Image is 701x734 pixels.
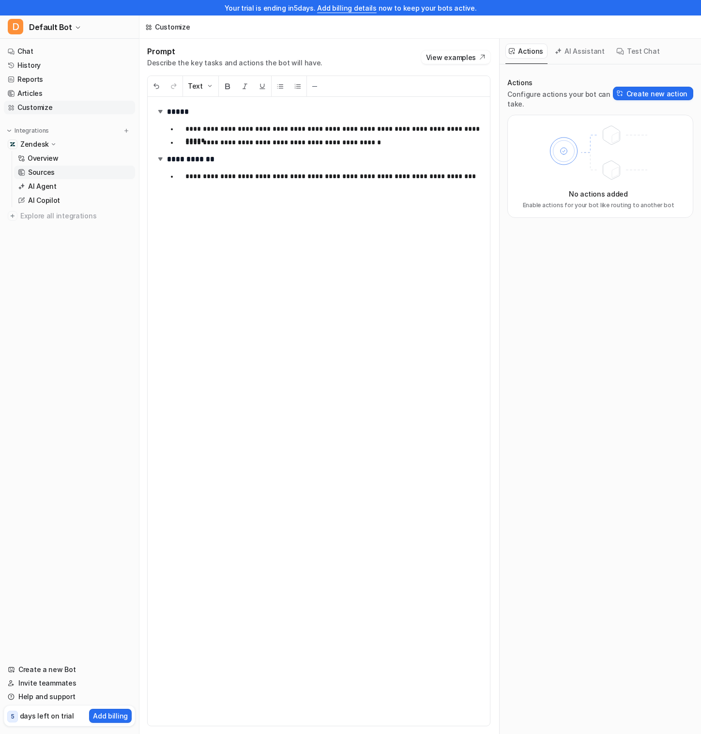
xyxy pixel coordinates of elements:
[259,82,266,90] img: Underline
[4,45,135,58] a: Chat
[317,4,377,12] a: Add billing details
[14,152,135,165] a: Overview
[4,126,52,136] button: Integrations
[29,20,72,34] span: Default Bot
[14,166,135,179] a: Sources
[89,709,132,723] button: Add billing
[4,209,135,223] a: Explore all integrations
[147,58,322,68] p: Describe the key tasks and actions the bot will have.
[14,194,135,207] a: AI Copilot
[569,189,628,199] p: No actions added
[507,90,613,109] p: Configure actions your bot can take.
[123,127,130,134] img: menu_add.svg
[254,76,271,96] button: Underline
[20,711,74,721] p: days left on trial
[4,101,135,114] a: Customize
[4,87,135,100] a: Articles
[155,154,165,164] img: expand-arrow.svg
[152,82,160,90] img: Undo
[272,76,289,96] button: Unordered List
[6,127,13,134] img: expand menu
[28,196,60,205] p: AI Copilot
[20,208,131,224] span: Explore all integrations
[147,46,322,56] h1: Prompt
[14,180,135,193] a: AI Agent
[28,153,59,163] p: Overview
[613,44,664,59] button: Test Chat
[4,59,135,72] a: History
[617,90,624,97] img: Create action
[28,168,55,177] p: Sources
[289,76,306,96] button: Ordered List
[241,82,249,90] img: Italic
[170,82,178,90] img: Redo
[20,139,49,149] p: Zendesk
[11,712,15,721] p: 5
[4,690,135,703] a: Help and support
[8,211,17,221] img: explore all integrations
[28,182,57,191] p: AI Agent
[551,44,609,59] button: AI Assistant
[507,78,613,88] p: Actions
[165,76,183,96] button: Redo
[236,76,254,96] button: Italic
[206,82,213,90] img: Dropdown Down Arrow
[224,82,231,90] img: Bold
[183,76,218,96] button: Text
[523,201,674,210] p: Enable actions for your bot like routing to another bot
[15,127,49,135] p: Integrations
[4,676,135,690] a: Invite teammates
[10,141,15,147] img: Zendesk
[294,82,302,90] img: Ordered List
[307,76,322,96] button: ─
[421,50,490,64] button: View examples
[8,19,23,34] span: D
[155,107,165,116] img: expand-arrow.svg
[93,711,128,721] p: Add billing
[276,82,284,90] img: Unordered List
[219,76,236,96] button: Bold
[4,663,135,676] a: Create a new Bot
[155,22,190,32] div: Customize
[4,73,135,86] a: Reports
[148,76,165,96] button: Undo
[613,87,693,100] button: Create new action
[505,44,548,59] button: Actions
